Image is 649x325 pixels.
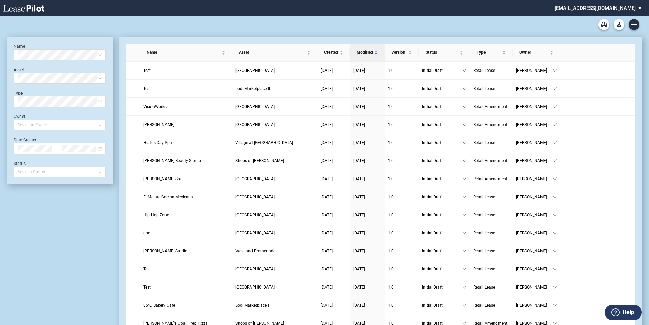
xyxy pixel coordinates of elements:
a: [DATE] [321,230,346,236]
span: down [553,285,557,289]
span: 1 . 0 [388,267,394,272]
span: 1 . 0 [388,86,394,91]
a: [DATE] [353,121,381,128]
a: 1.0 [388,302,415,309]
span: 1 . 0 [388,303,394,308]
span: [PERSON_NAME] [516,103,553,110]
a: Westland Promenade [235,248,314,254]
span: swap-right [55,146,59,151]
span: down [462,159,466,163]
span: [PERSON_NAME] [516,302,553,309]
label: Date Created [14,138,38,142]
md-menu: Download Blank Form List [611,19,626,30]
span: Initial Draft [422,230,462,236]
span: 1 . 0 [388,249,394,253]
span: Retail Lease [473,231,495,235]
button: Help [605,305,642,320]
span: Hiatus Day Spa [143,140,172,145]
span: down [553,87,557,91]
span: El Metate Cocina Mexicana [143,195,193,199]
a: [DATE] [321,302,346,309]
span: [DATE] [353,158,365,163]
span: Retail Amendment [473,122,507,127]
span: down [462,87,466,91]
a: [GEOGRAPHIC_DATA] [235,103,314,110]
a: [PERSON_NAME] Spa [143,175,229,182]
a: [DATE] [321,121,346,128]
a: 1.0 [388,248,415,254]
span: Plaza Mexico [235,213,275,217]
a: [DATE] [353,266,381,273]
th: Asset [232,44,317,62]
span: down [553,68,557,73]
a: [DATE] [353,157,381,164]
span: down [553,267,557,271]
span: 1 . 0 [388,68,394,73]
th: Type [470,44,513,62]
span: Lodi Marketplace I [235,303,269,308]
span: Retail Lease [473,213,495,217]
span: down [462,177,466,181]
label: Type [14,91,23,96]
span: [DATE] [321,68,333,73]
a: Retail Amendment [473,157,509,164]
span: 1 . 0 [388,122,394,127]
a: Village at [GEOGRAPHIC_DATA] [235,139,314,146]
a: [PERSON_NAME] Studio [143,248,229,254]
span: down [462,267,466,271]
span: Initial Draft [422,67,462,74]
span: Hip Hop Zone [143,213,169,217]
span: 1 . 0 [388,195,394,199]
span: 1 . 0 [388,285,394,290]
a: Test [143,284,229,291]
span: [DATE] [353,68,365,73]
a: 1.0 [388,212,415,218]
span: down [462,123,466,127]
span: [DATE] [353,285,365,290]
span: [DATE] [321,285,333,290]
a: [DATE] [321,284,346,291]
span: Braemar Village Center [235,267,275,272]
a: Retail Lease [473,212,509,218]
span: down [553,303,557,307]
span: [DATE] [321,122,333,127]
span: Status [426,49,458,56]
a: Retail Lease [473,85,509,92]
th: Name [140,44,232,62]
span: [DATE] [353,176,365,181]
span: down [462,285,466,289]
a: 1.0 [388,157,415,164]
a: Retail Lease [473,139,509,146]
a: [GEOGRAPHIC_DATA] [235,67,314,74]
span: Glades Plaza [235,68,275,73]
a: [GEOGRAPHIC_DATA] [235,194,314,200]
a: 1.0 [388,194,415,200]
span: 1 . 0 [388,104,394,109]
span: [PERSON_NAME] [516,230,553,236]
span: [DATE] [321,213,333,217]
a: Hiatus Day Spa [143,139,229,146]
span: down [553,159,557,163]
a: [GEOGRAPHIC_DATA] [235,230,314,236]
a: [DATE] [353,230,381,236]
span: down [462,213,466,217]
span: Test [143,68,151,73]
span: Initial Draft [422,194,462,200]
span: Retail Amendment [473,176,507,181]
a: Retail Lease [473,302,509,309]
span: down [462,195,466,199]
a: 1.0 [388,266,415,273]
span: down [462,68,466,73]
span: Plaza Mexico [235,195,275,199]
span: Initial Draft [422,284,462,291]
span: [PERSON_NAME] [516,157,553,164]
span: [DATE] [321,303,333,308]
a: [DATE] [353,139,381,146]
span: Lodi Marketplace II [235,86,270,91]
span: down [553,249,557,253]
a: 1.0 [388,103,415,110]
span: Type [477,49,501,56]
span: [PERSON_NAME] [516,212,553,218]
a: Archive [598,19,609,30]
span: [DATE] [353,104,365,109]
